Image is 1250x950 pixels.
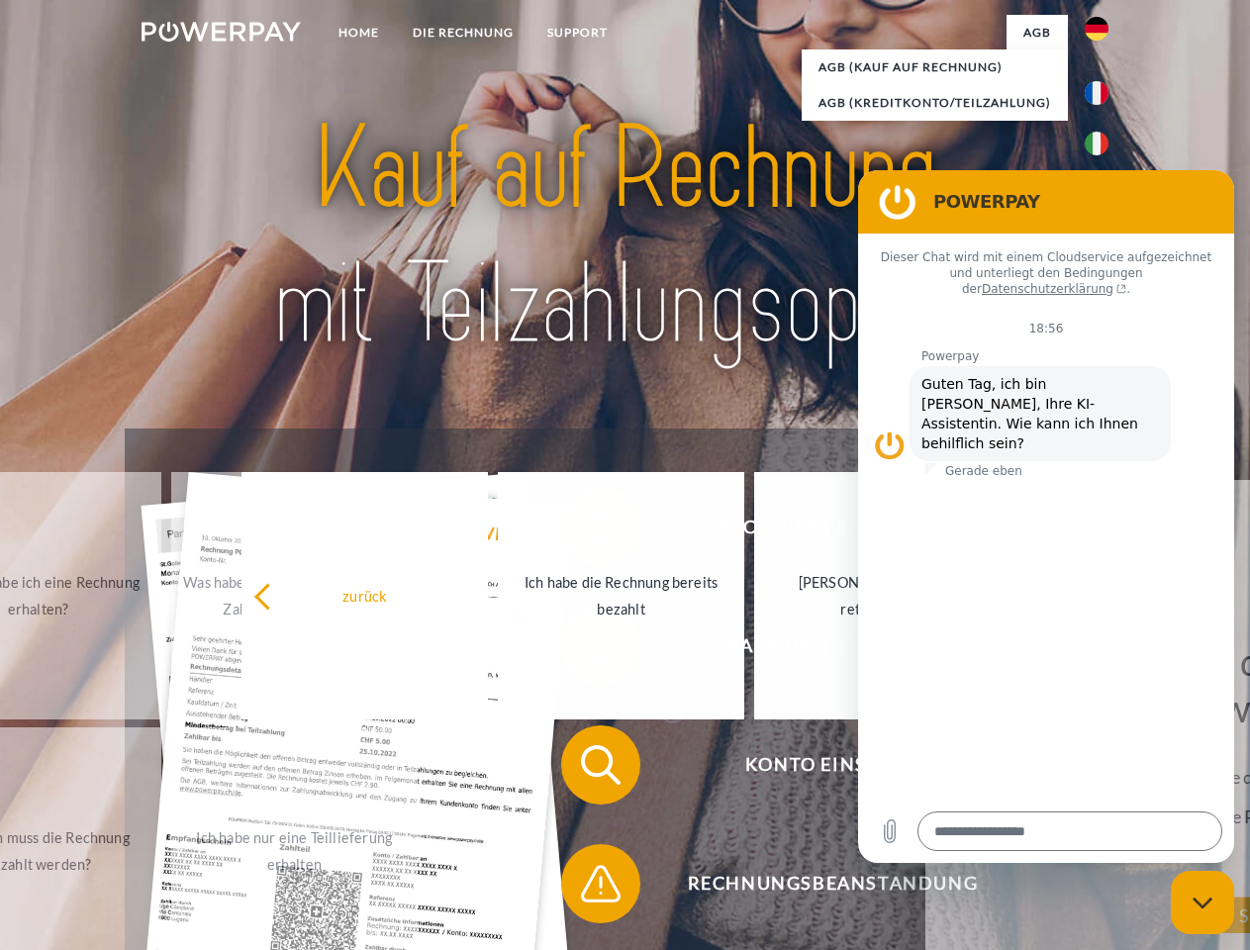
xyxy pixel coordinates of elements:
[396,15,530,50] a: DIE RECHNUNG
[322,15,396,50] a: Home
[576,740,625,790] img: qb_search.svg
[858,170,1234,863] iframe: Messaging-Fenster
[802,85,1068,121] a: AGB (Kreditkonto/Teilzahlung)
[576,859,625,908] img: qb_warning.svg
[1085,17,1108,41] img: de
[183,824,406,878] div: Ich habe nur eine Teillieferung erhalten
[590,844,1075,923] span: Rechnungsbeanstandung
[561,725,1076,805] button: Konto einsehen
[189,95,1061,379] img: title-powerpay_de.svg
[171,472,418,719] a: Was habe ich noch offen, ist meine Zahlung eingegangen?
[253,582,476,609] div: zurück
[530,15,625,50] a: SUPPORT
[802,49,1068,85] a: AGB (Kauf auf Rechnung)
[1085,81,1108,105] img: fr
[561,844,1076,923] button: Rechnungsbeanstandung
[1085,132,1108,155] img: it
[766,569,989,622] div: [PERSON_NAME] wurde retourniert
[142,22,301,42] img: logo-powerpay-white.svg
[1171,871,1234,934] iframe: Schaltfläche zum Öffnen des Messaging-Fensters; Konversation läuft
[510,569,732,622] div: Ich habe die Rechnung bereits bezahlt
[1007,15,1068,50] a: agb
[183,569,406,622] div: Was habe ich noch offen, ist meine Zahlung eingegangen?
[590,725,1075,805] span: Konto einsehen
